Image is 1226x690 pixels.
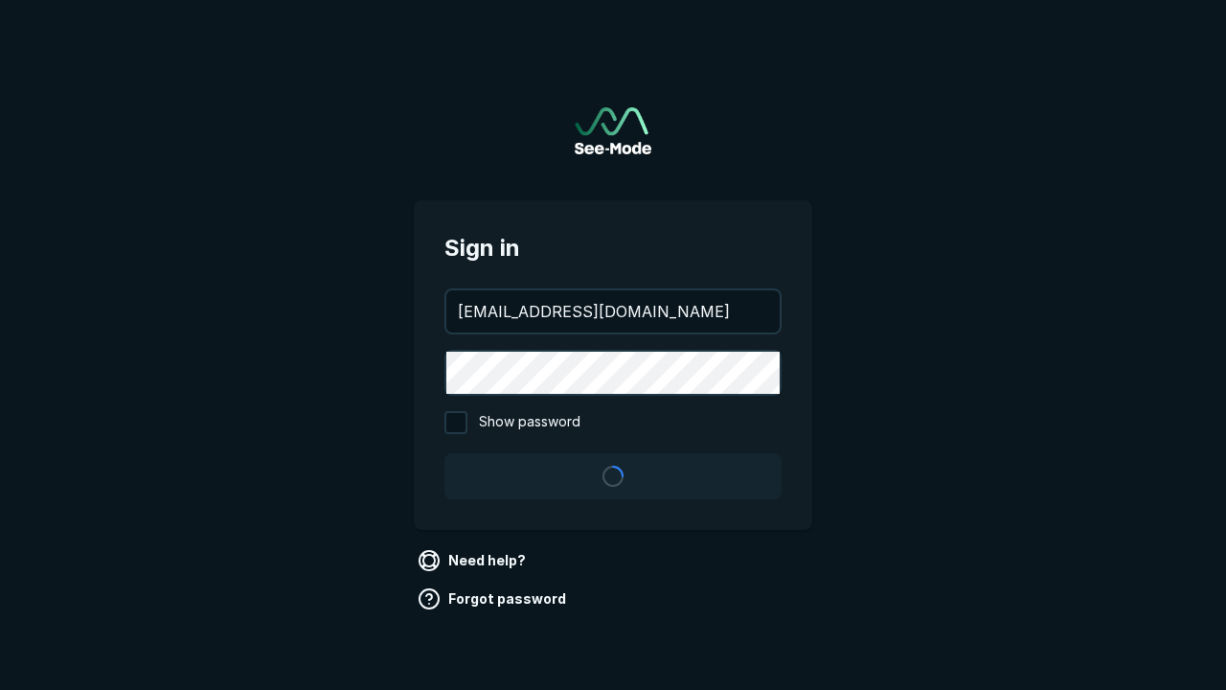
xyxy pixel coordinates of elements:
a: Forgot password [414,584,574,614]
a: Go to sign in [575,107,651,154]
img: See-Mode Logo [575,107,651,154]
a: Need help? [414,545,534,576]
span: Show password [479,411,580,434]
input: your@email.com [446,290,780,333]
span: Sign in [444,231,782,265]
